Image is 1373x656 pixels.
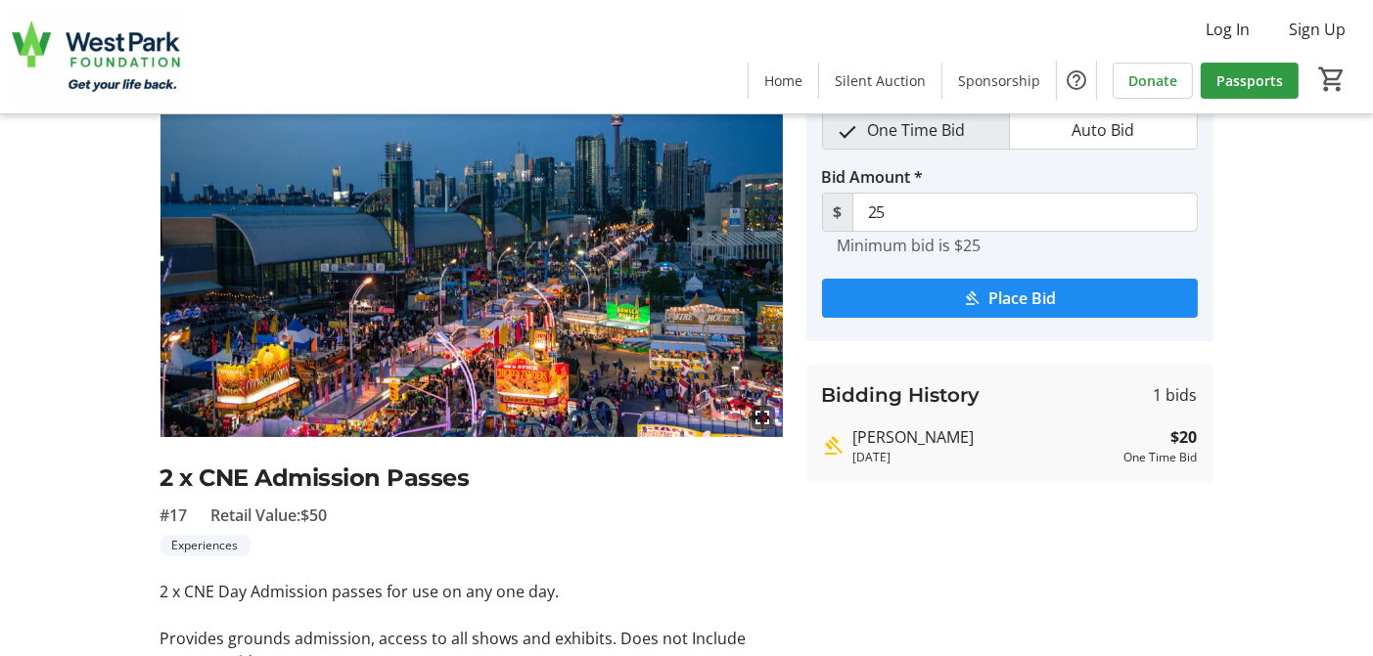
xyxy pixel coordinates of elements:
span: #17 [160,503,188,527]
p: 2 x CNE Day Admission passes for use on any one day. [160,580,783,603]
span: One Time Bid [855,111,977,149]
span: Place Bid [988,286,1056,310]
a: Sponsorship [942,63,1056,99]
a: Silent Auction [819,63,941,99]
button: Help [1057,61,1096,100]
mat-icon: fullscreen [752,406,775,429]
div: One Time Bid [1124,449,1198,466]
img: West Park Healthcare Centre Foundation's Logo [12,8,186,106]
span: Home [764,70,802,91]
span: Sponsorship [958,70,1040,91]
mat-icon: Highest bid [822,434,846,458]
strong: $20 [1171,425,1198,449]
button: Sign Up [1273,14,1361,45]
span: Passports [1216,70,1283,91]
span: $ [822,193,853,232]
label: Bid Amount * [822,165,924,189]
span: 1 bids [1154,383,1198,407]
span: Donate [1128,70,1177,91]
a: Passports [1201,63,1299,99]
span: Silent Auction [835,70,926,91]
span: Sign Up [1289,18,1346,41]
div: [DATE] [853,449,1117,466]
tr-label-badge: Experiences [160,535,251,556]
button: Place Bid [822,279,1198,318]
img: Image [160,87,783,437]
a: Donate [1113,63,1193,99]
button: Cart [1314,62,1350,97]
button: Log In [1190,14,1265,45]
span: Log In [1206,18,1250,41]
h2: 2 x CNE Admission Passes [160,460,783,496]
tr-hint: Minimum bid is $25 [838,236,982,255]
span: Auto Bid [1060,111,1146,149]
span: Retail Value: $50 [211,503,328,527]
a: Home [749,63,818,99]
div: [PERSON_NAME] [853,425,1117,449]
h3: Bidding History [822,380,981,410]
